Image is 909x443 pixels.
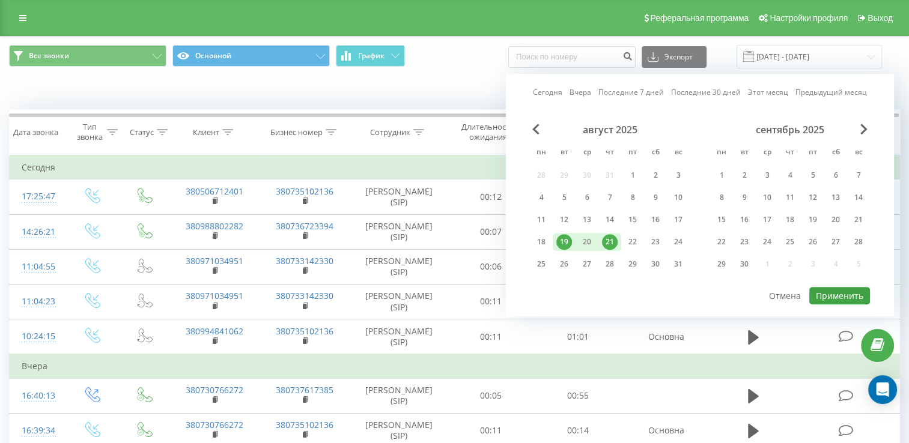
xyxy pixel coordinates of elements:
[602,234,618,250] div: 21
[186,384,243,396] a: 380730766272
[644,188,667,206] div: сб 9 авг. 2025 г.
[598,233,621,251] div: чт 21 авг. 2025 г.
[756,188,779,206] div: ср 10 сент. 2025 г.
[556,190,572,205] div: 5
[598,188,621,206] div: чт 7 авг. 2025 г.
[801,211,824,229] div: пт 19 сент. 2025 г.
[530,124,690,136] div: август 2025
[336,45,405,67] button: График
[642,46,707,68] button: Экспорт
[276,185,333,197] a: 380735102136
[713,144,731,162] abbr: понедельник
[644,211,667,229] div: сб 16 авг. 2025 г.
[621,166,644,184] div: пт 1 авг. 2025 г.
[779,211,801,229] div: чт 18 сент. 2025 г.
[22,325,53,348] div: 10:24:15
[667,255,690,273] div: вс 31 авг. 2025 г.
[710,124,870,136] div: сентябрь 2025
[644,233,667,251] div: сб 23 авг. 2025 г.
[553,188,576,206] div: вт 5 авг. 2025 г.
[670,190,686,205] div: 10
[270,127,323,137] div: Бизнес номер
[847,166,870,184] div: вс 7 сент. 2025 г.
[276,419,333,430] a: 380735102136
[648,234,663,250] div: 23
[710,211,733,229] div: пн 15 сент. 2025 г.
[805,190,821,205] div: 12
[801,166,824,184] div: пт 5 сент. 2025 г.
[733,255,756,273] div: вт 30 сент. 2025 г.
[782,167,798,183] div: 4
[850,144,868,162] abbr: воскресенье
[756,233,779,251] div: ср 24 сент. 2025 г.
[714,234,729,250] div: 22
[602,212,618,228] div: 14
[782,212,798,228] div: 18
[625,190,640,205] div: 8
[801,188,824,206] div: пт 12 сент. 2025 г.
[851,212,866,228] div: 21
[534,256,549,272] div: 25
[29,51,69,61] span: Все звонки
[508,46,636,68] input: Поиск по номеру
[532,144,550,162] abbr: понедельник
[10,354,900,378] td: Вчера
[370,127,410,137] div: Сотрудник
[576,233,598,251] div: ср 20 авг. 2025 г.
[534,234,549,250] div: 18
[534,190,549,205] div: 4
[779,188,801,206] div: чт 11 сент. 2025 г.
[644,255,667,273] div: сб 30 авг. 2025 г.
[667,211,690,229] div: вс 17 авг. 2025 г.
[860,124,868,134] span: Next Month
[576,255,598,273] div: ср 27 авг. 2025 г.
[868,13,893,23] span: Выход
[9,45,166,67] button: Все звонки
[621,319,711,355] td: Основна
[714,256,729,272] div: 29
[530,211,553,229] div: пн 11 авг. 2025 г.
[22,185,53,208] div: 17:25:47
[350,284,448,319] td: [PERSON_NAME] (SIP)
[598,87,664,98] a: Последние 7 дней
[733,233,756,251] div: вт 23 сент. 2025 г.
[186,220,243,232] a: 380988802282
[648,167,663,183] div: 2
[847,233,870,251] div: вс 28 сент. 2025 г.
[13,127,58,137] div: Дата звонка
[759,234,775,250] div: 24
[186,290,243,301] a: 380971034951
[530,255,553,273] div: пн 25 авг. 2025 г.
[670,234,686,250] div: 24
[756,166,779,184] div: ср 3 сент. 2025 г.
[621,211,644,229] div: пт 15 авг. 2025 г.
[644,166,667,184] div: сб 2 авг. 2025 г.
[76,122,104,142] div: Тип звонка
[625,234,640,250] div: 22
[759,190,775,205] div: 10
[801,233,824,251] div: пт 26 сент. 2025 г.
[824,188,847,206] div: сб 13 сент. 2025 г.
[276,384,333,396] a: 380737617385
[828,190,844,205] div: 13
[553,255,576,273] div: вт 26 авг. 2025 г.
[667,188,690,206] div: вс 10 авг. 2025 г.
[714,190,729,205] div: 8
[448,214,535,249] td: 00:07
[530,233,553,251] div: пн 18 авг. 2025 г.
[556,212,572,228] div: 12
[448,179,535,214] td: 00:12
[624,144,642,162] abbr: пятница
[756,211,779,229] div: ср 17 сент. 2025 г.
[22,384,53,408] div: 16:40:13
[621,255,644,273] div: пт 29 авг. 2025 г.
[805,212,821,228] div: 19
[824,166,847,184] div: сб 6 сент. 2025 г.
[598,211,621,229] div: чт 14 авг. 2025 г.
[847,211,870,229] div: вс 21 сент. 2025 г.
[458,122,518,142] div: Длительность ожидания
[22,255,53,279] div: 11:04:55
[276,255,333,267] a: 380733142330
[556,256,572,272] div: 26
[625,256,640,272] div: 29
